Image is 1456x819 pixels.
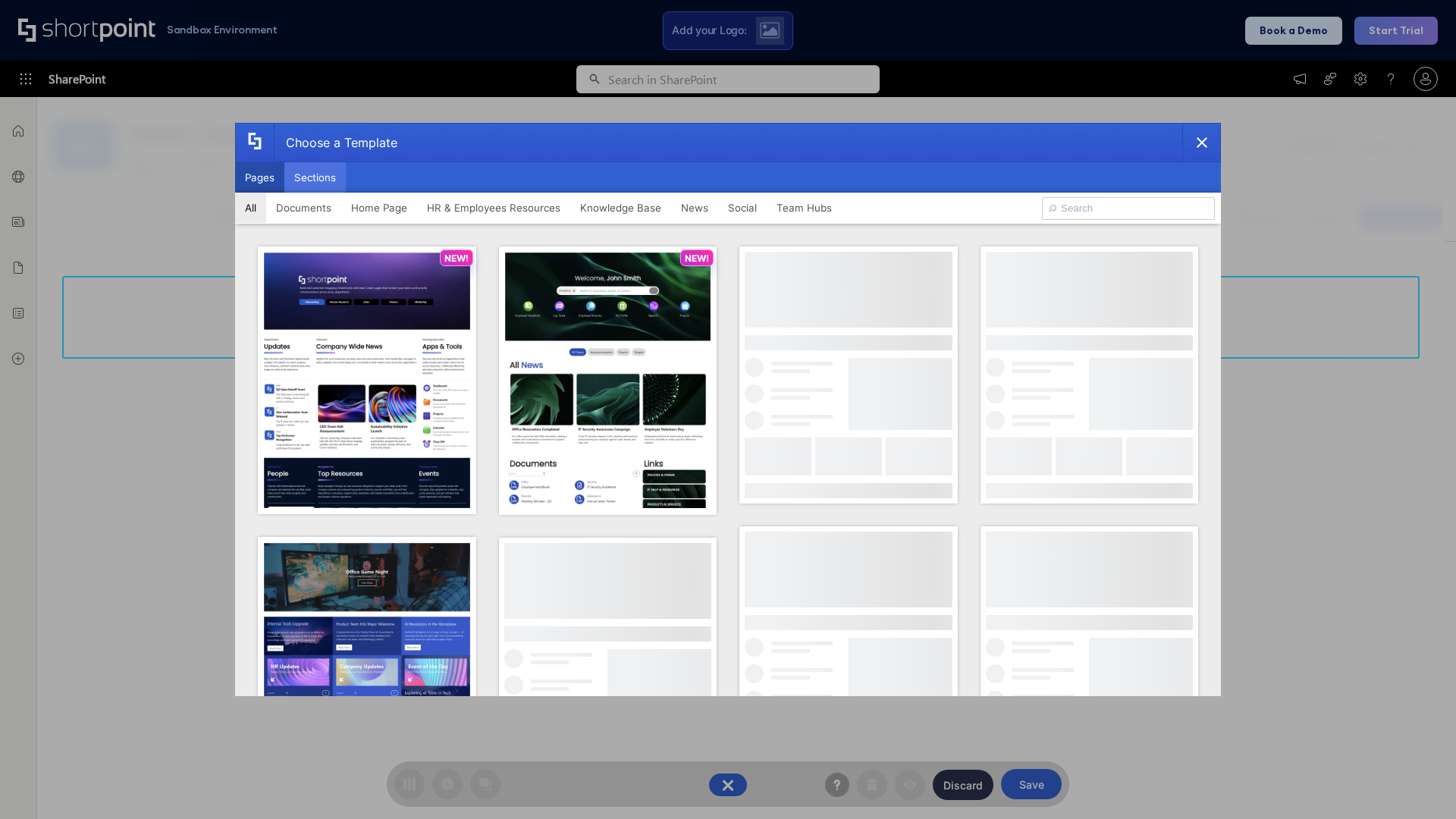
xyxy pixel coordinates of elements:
button: Social [718,193,767,223]
button: Team Hubs [767,193,842,223]
p: NEW! [685,253,709,264]
iframe: Chat Widget [1380,746,1456,819]
button: Home Page [341,193,417,223]
div: Choose a Template [274,124,397,162]
div: template selector [235,123,1221,696]
input: Search [1042,197,1215,220]
button: Knowledge Base [570,193,671,223]
button: All [235,193,266,223]
button: News [671,193,718,223]
button: Sections [284,162,346,193]
p: NEW! [444,253,469,264]
button: HR & Employees Resources [417,193,570,223]
button: Pages [235,162,284,193]
button: Documents [266,193,341,223]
